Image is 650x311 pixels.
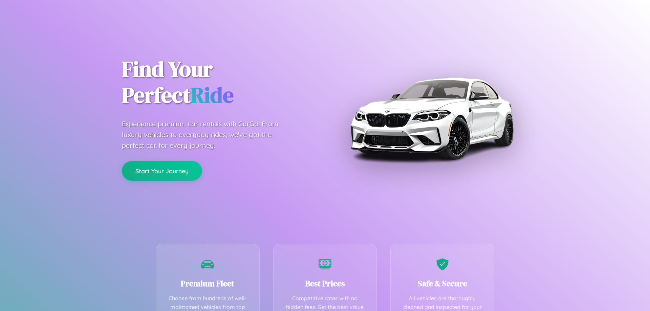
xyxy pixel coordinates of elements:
[284,278,367,289] h3: Best Prices
[166,278,249,289] h3: Premium Fleet
[191,80,234,110] span: Ride
[401,278,484,289] h3: Safe & Secure
[122,56,315,108] h1: Find Your Perfect
[347,34,516,203] img: Premium BMW car rental vehicle
[122,161,202,181] button: Start Your Journey
[122,118,291,151] p: Experience premium car rentals with CarGo. From luxury vehicles to everyday rides, we've got the ...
